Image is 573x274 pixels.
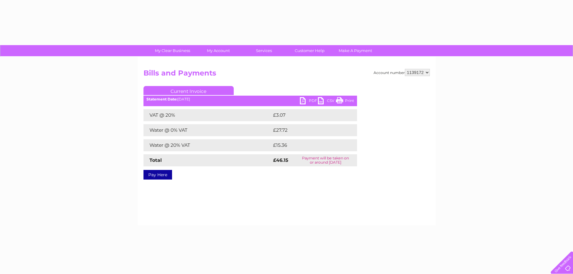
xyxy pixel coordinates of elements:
h2: Bills and Payments [143,69,430,80]
td: £15.36 [272,139,344,151]
a: PDF [300,97,318,106]
td: VAT @ 20% [143,109,272,121]
td: £3.07 [272,109,343,121]
a: Make A Payment [331,45,380,56]
strong: £46.15 [273,157,288,163]
a: My Account [193,45,243,56]
a: Print [336,97,354,106]
a: Services [239,45,289,56]
td: £27.72 [272,124,344,136]
td: Water @ 0% VAT [143,124,272,136]
a: Pay Here [143,170,172,180]
div: [DATE] [143,97,357,101]
a: My Clear Business [148,45,197,56]
strong: Total [149,157,162,163]
td: Payment will be taken on or around [DATE] [294,154,357,166]
b: Statement Date: [146,97,177,101]
a: Current Invoice [143,86,234,95]
a: CSV [318,97,336,106]
a: Customer Help [285,45,334,56]
div: Account number [374,69,430,76]
td: Water @ 20% VAT [143,139,272,151]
